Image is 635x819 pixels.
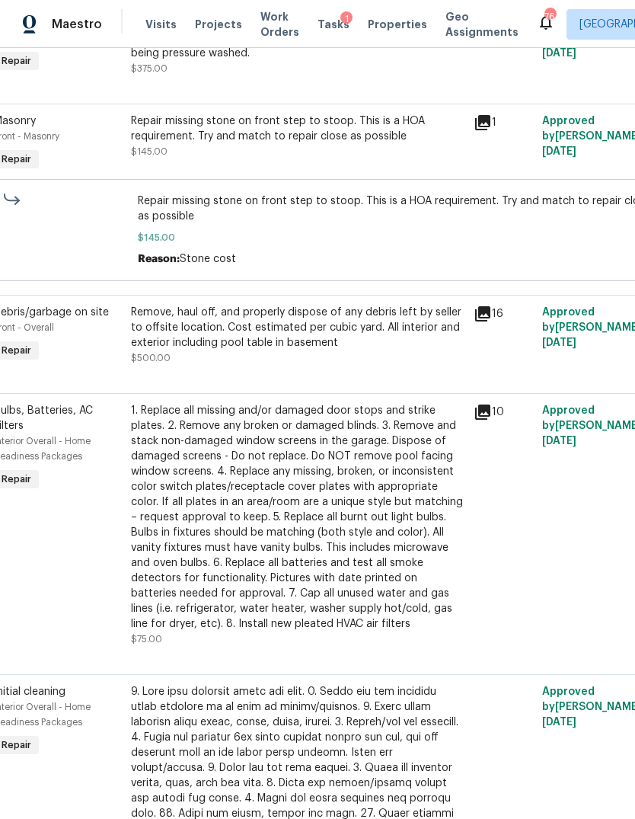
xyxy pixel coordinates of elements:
[542,436,576,446] span: [DATE]
[131,403,464,632] div: 1. Replace all missing and/or damaged door stops and strike plates. 2. Remove any broken or damag...
[340,11,353,27] div: 1
[542,717,576,728] span: [DATE]
[368,17,427,32] span: Properties
[131,354,171,363] span: $500.00
[52,17,102,32] span: Maestro
[145,17,177,32] span: Visits
[542,338,576,348] span: [DATE]
[260,9,299,40] span: Work Orders
[131,114,464,144] div: Repair missing stone on front step to stoop. This is a HOA requirement. Try and match to repair c...
[445,9,519,40] span: Geo Assignments
[474,114,533,132] div: 1
[131,64,168,73] span: $375.00
[138,254,180,264] span: Reason:
[317,19,349,30] span: Tasks
[474,403,533,421] div: 10
[474,305,533,323] div: 16
[195,17,242,32] span: Projects
[542,48,576,59] span: [DATE]
[131,305,464,350] div: Remove, haul off, and properly dispose of any debris left by seller to offsite location. Cost est...
[131,147,168,156] span: $145.00
[131,635,162,644] span: $75.00
[542,146,576,157] span: [DATE]
[544,9,555,24] div: 76
[180,254,236,264] span: Stone cost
